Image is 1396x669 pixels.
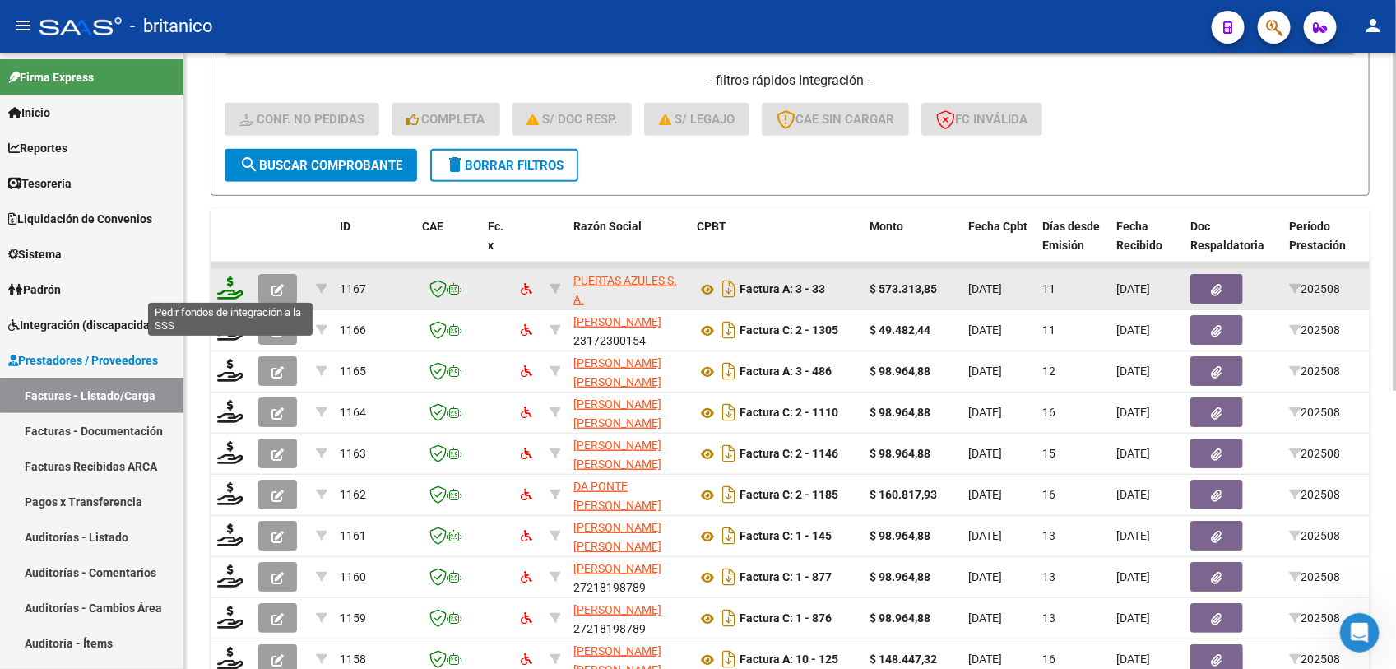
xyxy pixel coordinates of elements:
span: [DATE] [1116,488,1150,501]
span: 202508 [1289,488,1340,501]
span: [PERSON_NAME] [573,603,661,616]
span: 1160 [340,570,366,583]
datatable-header-cell: Fecha Cpbt [962,209,1036,281]
span: 202508 [1289,653,1340,666]
span: 1167 [340,282,366,295]
span: [DATE] [968,488,1002,501]
span: Borrar Filtros [445,158,564,173]
strong: Factura C: 2 - 1185 [740,489,838,502]
span: [DATE] [968,365,1002,378]
span: Período Prestación [1289,220,1346,252]
span: 1159 [340,611,366,625]
datatable-header-cell: Doc Respaldatoria [1184,209,1282,281]
i: Descargar documento [718,605,740,631]
span: [DATE] [1116,653,1150,666]
i: Descargar documento [718,481,740,508]
strong: $ 98.964,88 [870,611,930,625]
span: Sistema [8,245,62,263]
span: Completa [406,112,485,127]
i: Descargar documento [718,440,740,467]
i: Descargar documento [718,564,740,590]
span: [DATE] [1116,406,1150,419]
div: 20310707741 [573,477,684,512]
strong: $ 148.447,32 [870,653,937,666]
span: 202508 [1289,570,1340,583]
span: 1162 [340,488,366,501]
span: [DATE] [968,282,1002,295]
span: [DATE] [968,406,1002,419]
span: 15 [1042,447,1055,460]
span: [DATE] [1116,282,1150,295]
strong: Factura C: 1 - 145 [740,530,832,543]
span: 12 [1042,365,1055,378]
i: Descargar documento [718,399,740,425]
span: Tesorería [8,174,72,193]
span: 202508 [1289,365,1340,378]
strong: Factura C: 2 - 1146 [740,448,838,461]
datatable-header-cell: Días desde Emisión [1036,209,1110,281]
datatable-header-cell: ID [333,209,415,281]
span: Fc. x [488,220,503,252]
span: S/ Doc Resp. [527,112,618,127]
strong: $ 49.482,44 [870,323,930,337]
button: S/ Doc Resp. [512,103,633,136]
mat-icon: search [239,155,259,174]
div: 27218198789 [573,560,684,594]
mat-icon: menu [13,16,33,35]
datatable-header-cell: Monto [863,209,962,281]
span: Conf. no pedidas [239,112,364,127]
button: Conf. no pedidas [225,103,379,136]
span: CPBT [697,220,726,233]
span: 202508 [1289,529,1340,542]
span: [DATE] [968,323,1002,337]
span: [PERSON_NAME] [PERSON_NAME] [573,356,661,388]
span: Firma Express [8,68,94,86]
span: [DATE] [1116,570,1150,583]
strong: $ 160.817,93 [870,488,937,501]
span: Días desde Emisión [1042,220,1100,252]
span: 202508 [1289,611,1340,625]
span: 1161 [340,529,366,542]
strong: $ 98.964,88 [870,406,930,419]
datatable-header-cell: CAE [415,209,481,281]
span: 1166 [340,323,366,337]
datatable-header-cell: CPBT [690,209,863,281]
span: [PERSON_NAME] [573,315,661,328]
datatable-header-cell: Fecha Recibido [1110,209,1184,281]
span: FC Inválida [936,112,1027,127]
span: 1164 [340,406,366,419]
iframe: Intercom live chat [1340,613,1380,653]
span: [DATE] [968,529,1002,542]
strong: Factura C: 1 - 876 [740,612,832,625]
strong: Factura C: 2 - 1110 [740,407,838,420]
span: 13 [1042,529,1055,542]
button: S/ legajo [644,103,749,136]
mat-icon: person [1363,16,1383,35]
span: Razón Social [573,220,642,233]
span: Liquidación de Convenios [8,210,152,228]
span: 16 [1042,488,1055,501]
span: [DATE] [1116,447,1150,460]
i: Descargar documento [718,276,740,302]
mat-icon: delete [445,155,465,174]
span: 1158 [340,653,366,666]
strong: Factura C: 2 - 1305 [740,324,838,337]
span: [DATE] [1116,611,1150,625]
span: CAE SIN CARGAR [777,112,894,127]
div: 27287652211 [573,395,684,430]
button: CAE SIN CARGAR [762,103,909,136]
h4: - filtros rápidos Integración - [225,72,1356,90]
span: DA PONTE [PERSON_NAME][DEMOGRAPHIC_DATA] [573,480,693,531]
button: FC Inválida [921,103,1042,136]
strong: Factura A: 10 - 125 [740,653,838,667]
strong: $ 98.964,88 [870,529,930,542]
span: Buscar Comprobante [239,158,402,173]
span: Padrón [8,281,61,299]
span: [PERSON_NAME] [PERSON_NAME] [573,397,661,430]
strong: Factura A: 3 - 486 [740,365,832,379]
span: 13 [1042,570,1055,583]
i: Descargar documento [718,317,740,343]
span: CAE [422,220,443,233]
strong: $ 573.313,85 [870,282,937,295]
button: Borrar Filtros [430,149,578,182]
